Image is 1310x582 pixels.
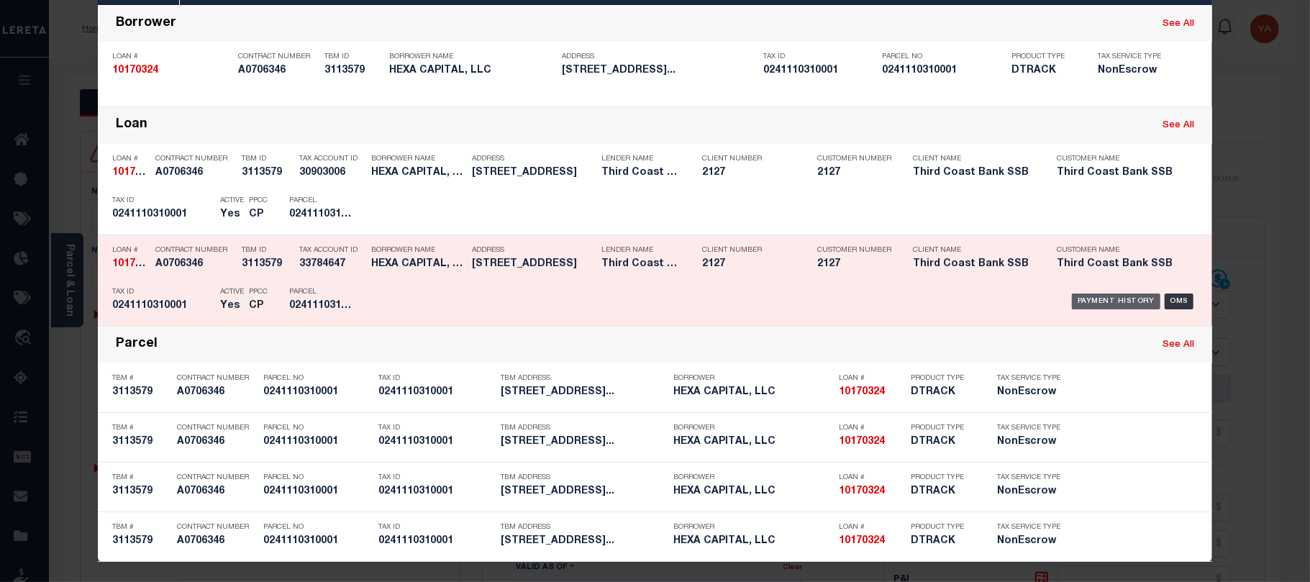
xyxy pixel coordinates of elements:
h5: HEXA CAPITAL, LLC [673,535,832,547]
h5: 709 S 16TH ST LA PORTE TX 77571... [501,486,666,498]
p: TBM Address [501,523,666,532]
p: Tax Service Type [1098,53,1170,61]
p: Tax ID [763,53,875,61]
strong: 10170324 [839,536,885,546]
p: Parcel No [263,374,371,383]
h5: 30903006 [299,167,364,179]
p: Lender Name [601,246,681,255]
p: Customer Name [1057,155,1179,163]
h5: A0706346 [177,386,256,399]
h5: 10170324 [839,535,904,547]
h5: 0241110310001 [378,436,493,448]
h5: 0241110310001 [289,209,354,221]
p: Loan # [839,473,904,482]
h5: A0706346 [238,65,317,77]
strong: 10170324 [112,65,158,76]
p: TBM # [112,473,170,482]
strong: 10170324 [112,168,158,178]
p: Borrower [673,523,832,532]
strong: 10170324 [112,259,158,269]
p: Borrower [673,374,832,383]
a: See All [1163,340,1194,350]
p: Parcel No [882,53,1004,61]
h5: Yes [220,209,242,221]
p: Client Name [913,246,1035,255]
p: Address [472,246,594,255]
p: Active [220,196,244,205]
p: Contract Number [177,473,256,482]
h5: 10170324 [839,486,904,498]
p: Contract Number [238,53,317,61]
h5: A0706346 [155,258,235,270]
h5: 709 S 16TH ST LA PORTE TX 77571... [501,436,666,448]
p: Customer Number [817,246,891,255]
p: Loan # [839,523,904,532]
p: Tax ID [378,424,493,432]
p: Parcel [289,196,354,205]
p: Product Type [911,424,975,432]
h5: 10170324 [839,436,904,448]
h5: NonEscrow [997,386,1062,399]
h5: 0241110310001 [378,535,493,547]
h5: 33784647 [299,258,364,270]
p: TBM Address [501,374,666,383]
h5: HEXA CAPITAL, LLC [371,258,465,270]
strong: 10170324 [839,437,885,447]
h5: A0706346 [177,535,256,547]
p: PPCC [249,196,268,205]
h5: 3113579 [324,65,382,77]
p: Tax Account ID [299,246,364,255]
h5: 0241110310001 [263,535,371,547]
p: Parcel No [263,424,371,432]
p: TBM # [112,523,170,532]
p: Tax ID [378,473,493,482]
h5: 10170324 [839,386,904,399]
h5: HEXA CAPITAL, LLC [389,65,555,77]
p: Borrower Name [371,155,465,163]
h5: 0241110310001 [263,486,371,498]
p: Active [220,288,244,296]
h5: NonEscrow [1098,65,1170,77]
h5: 0241110310001 [882,65,1004,77]
p: Borrower Name [389,53,555,61]
p: Contract Number [177,424,256,432]
h5: 709 S 16TH ST LA PORTE TX 77571... [501,535,666,547]
h5: 0241110310001 [763,65,875,77]
p: PPCC [249,288,268,296]
p: Tax Service Type [997,523,1062,532]
h5: NonEscrow [997,436,1062,448]
p: Contract Number [177,374,256,383]
p: Parcel No [263,523,371,532]
h5: 0241110310001 [263,386,371,399]
h5: NonEscrow [997,535,1062,547]
h5: 2127 [702,167,796,179]
h5: 0241110310001 [378,486,493,498]
h5: 0241110310001 [112,209,213,221]
h5: 0241110310001 [112,300,213,312]
p: Product Type [1011,53,1076,61]
h5: A0706346 [155,167,235,179]
div: Borrower [116,16,176,32]
h5: 0241110310001 [378,386,493,399]
a: See All [1163,19,1194,29]
h5: DTRACK [911,386,975,399]
a: See All [1163,121,1194,130]
h5: 10170324 [112,167,148,179]
h5: 3113579 [112,535,170,547]
p: Loan # [839,374,904,383]
h5: Third Coast Bank SSB [913,258,1035,270]
h5: 3113579 [242,258,292,270]
p: Customer Name [1057,246,1179,255]
h5: CP [249,300,268,312]
p: Tax ID [378,374,493,383]
p: Product Type [911,374,975,383]
p: Tax ID [112,196,213,205]
h5: 10170324 [112,65,231,77]
p: Customer Number [817,155,891,163]
p: Lender Name [601,155,681,163]
h5: A0706346 [177,486,256,498]
h5: 0241110310001 [289,300,354,312]
h5: 3113579 [242,167,292,179]
p: Client Number [702,246,796,255]
p: Contract Number [155,246,235,255]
